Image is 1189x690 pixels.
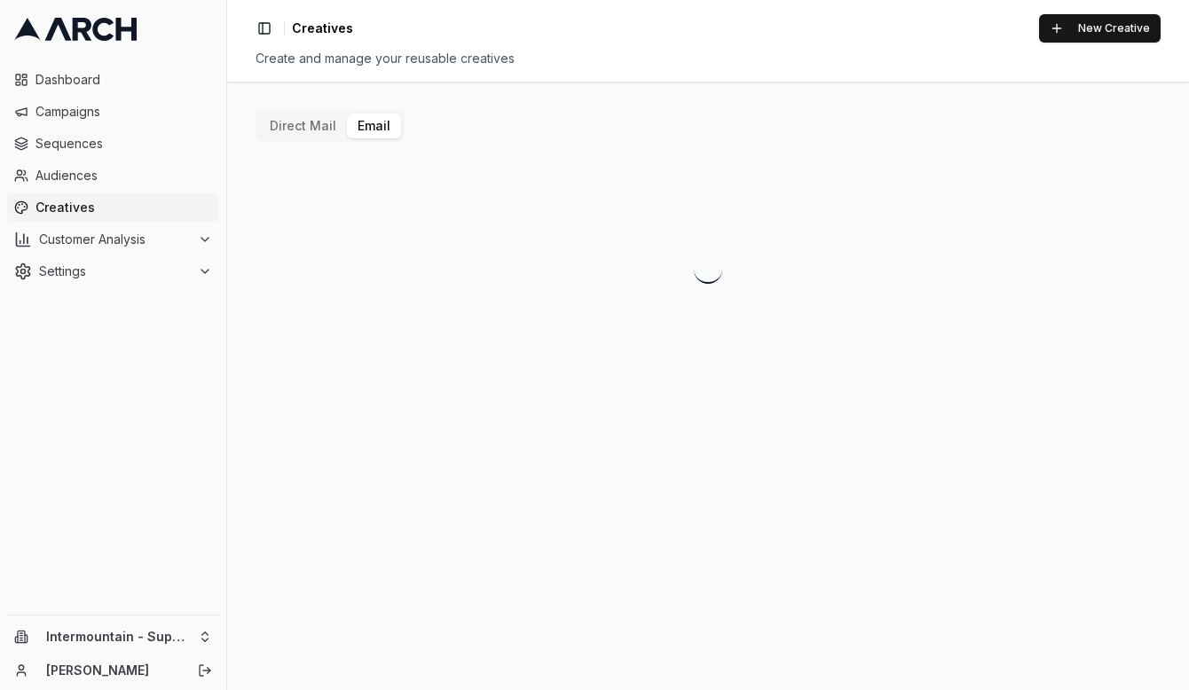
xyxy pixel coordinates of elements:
[35,103,212,121] span: Campaigns
[193,658,217,683] button: Log out
[256,50,1161,67] div: Create and manage your reusable creatives
[347,114,401,138] button: Email
[7,66,219,94] a: Dashboard
[39,231,191,248] span: Customer Analysis
[7,257,219,286] button: Settings
[39,263,191,280] span: Settings
[46,662,178,679] a: [PERSON_NAME]
[7,129,219,158] a: Sequences
[35,71,212,89] span: Dashboard
[292,20,353,37] span: Creatives
[7,193,219,222] a: Creatives
[7,623,219,651] button: Intermountain - Superior Water & Air
[7,225,219,254] button: Customer Analysis
[35,167,212,184] span: Audiences
[259,114,347,138] button: Direct Mail
[7,161,219,190] a: Audiences
[35,199,212,216] span: Creatives
[46,629,191,645] span: Intermountain - Superior Water & Air
[292,20,353,37] nav: breadcrumb
[35,135,212,153] span: Sequences
[1039,14,1161,43] button: New Creative
[7,98,219,126] a: Campaigns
